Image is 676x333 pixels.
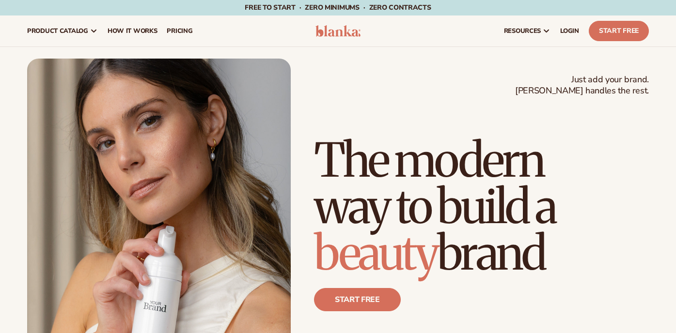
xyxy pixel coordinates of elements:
a: resources [499,15,555,46]
a: Start free [314,288,401,311]
span: resources [504,27,541,35]
h1: The modern way to build a brand [314,137,649,276]
a: Start Free [589,21,649,41]
span: pricing [167,27,192,35]
span: Free to start · ZERO minimums · ZERO contracts [245,3,431,12]
a: product catalog [22,15,103,46]
a: LOGIN [555,15,584,46]
span: product catalog [27,27,88,35]
a: How It Works [103,15,162,46]
span: Just add your brand. [PERSON_NAME] handles the rest. [515,74,649,97]
span: LOGIN [560,27,579,35]
a: pricing [162,15,197,46]
span: How It Works [108,27,157,35]
img: logo [315,25,361,37]
span: beauty [314,224,437,282]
